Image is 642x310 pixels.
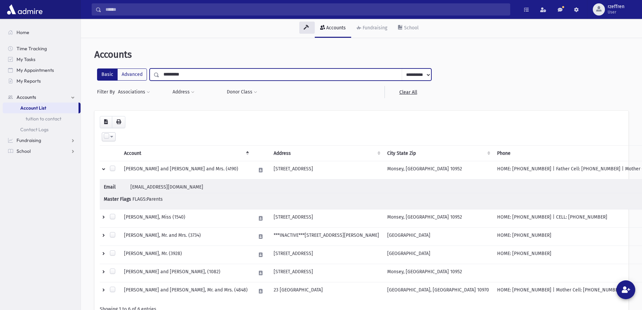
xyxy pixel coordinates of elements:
[130,184,203,190] span: [EMAIL_ADDRESS][DOMAIN_NAME]
[383,209,493,227] td: Monsey, [GEOGRAPHIC_DATA] 10952
[120,209,252,227] td: [PERSON_NAME], Miss (1540)
[3,124,81,135] a: Contact Logs
[120,264,252,282] td: [PERSON_NAME] and [PERSON_NAME], (1082)
[17,29,29,35] span: Home
[97,88,118,95] span: Filter By
[3,65,81,76] a: My Appointments
[361,25,387,31] div: Fundraising
[104,184,129,191] span: Email
[17,94,36,100] span: Accounts
[3,27,81,38] a: Home
[3,92,81,103] a: Accounts
[117,68,147,81] label: Advanced
[17,46,47,52] span: Time Tracking
[383,227,493,246] td: [GEOGRAPHIC_DATA]
[120,161,252,179] td: [PERSON_NAME] and [PERSON_NAME] and Mrs. (4190)
[20,126,49,133] span: Contact Logs
[120,282,252,300] td: [PERSON_NAME] and [PERSON_NAME], Mr. and Mrs. (4848)
[118,86,150,98] button: Associations
[172,86,195,98] button: Address
[104,196,131,203] span: Master Flags
[17,67,54,73] span: My Appointments
[20,105,46,111] span: Account List
[112,116,125,128] button: Print
[17,78,41,84] span: My Reports
[120,227,252,246] td: [PERSON_NAME], Mr. and Mrs. (3734)
[608,4,624,9] span: rzeffren
[5,3,44,16] img: AdmirePro
[3,43,81,54] a: Time Tracking
[270,209,383,227] td: [STREET_ADDRESS]
[3,146,81,157] a: School
[3,103,79,113] a: Account List
[270,282,383,300] td: 23 [GEOGRAPHIC_DATA]
[3,113,81,124] a: tuition to contact
[270,227,383,246] td: ***INACTIVE***[STREET_ADDRESS][PERSON_NAME]
[315,19,351,38] a: Accounts
[270,145,383,161] th: Address : activate to sort column ascending
[132,196,163,202] span: FLAGS:Parents
[17,148,31,154] span: School
[3,135,81,146] a: Fundraising
[3,54,81,65] a: My Tasks
[393,19,424,38] a: School
[97,68,118,81] label: Basic
[351,19,393,38] a: Fundraising
[17,137,41,143] span: Fundraising
[120,246,252,264] td: [PERSON_NAME], Mr. (3928)
[270,246,383,264] td: [STREET_ADDRESS]
[385,86,431,98] a: Clear All
[270,264,383,282] td: [STREET_ADDRESS]
[325,25,346,31] div: Accounts
[94,49,132,60] span: Accounts
[3,76,81,86] a: My Reports
[97,68,147,81] div: FilterModes
[608,9,624,15] span: User
[100,116,112,128] button: CSV
[383,282,493,300] td: [GEOGRAPHIC_DATA], [GEOGRAPHIC_DATA] 10970
[403,25,419,31] div: School
[120,145,252,161] th: Account: activate to sort column descending
[383,145,493,161] th: City State Zip : activate to sort column ascending
[17,56,35,62] span: My Tasks
[101,3,510,16] input: Search
[383,264,493,282] td: Monsey, [GEOGRAPHIC_DATA] 10952
[383,161,493,179] td: Monsey, [GEOGRAPHIC_DATA] 10952
[270,161,383,179] td: [STREET_ADDRESS]
[383,246,493,264] td: [GEOGRAPHIC_DATA]
[226,86,257,98] button: Donor Class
